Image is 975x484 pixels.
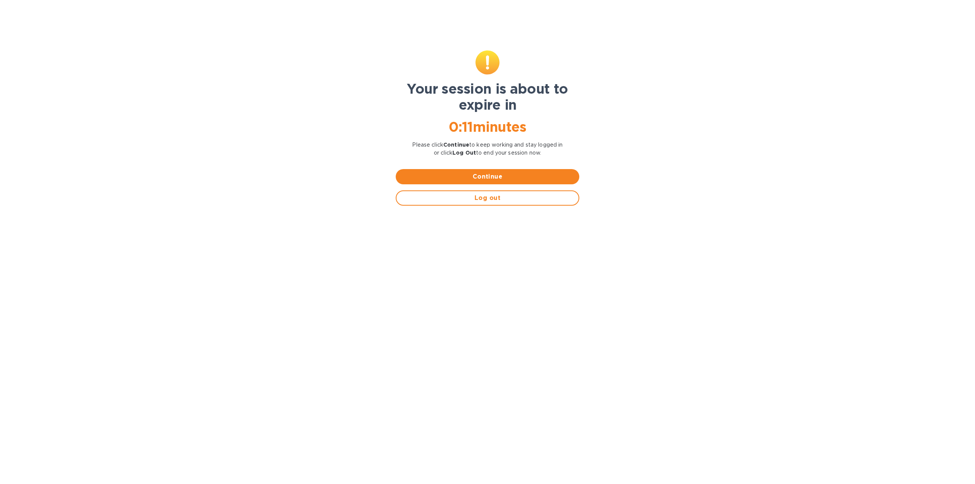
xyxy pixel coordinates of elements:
[396,141,579,157] p: Please click to keep working and stay logged in or click to end your session now.
[396,190,579,206] button: Log out
[396,119,579,135] h1: 0 : 11 minutes
[403,193,572,203] span: Log out
[402,172,573,181] span: Continue
[396,81,579,113] h1: Your session is about to expire in
[452,150,476,156] b: Log Out
[443,142,469,148] b: Continue
[396,169,579,184] button: Continue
